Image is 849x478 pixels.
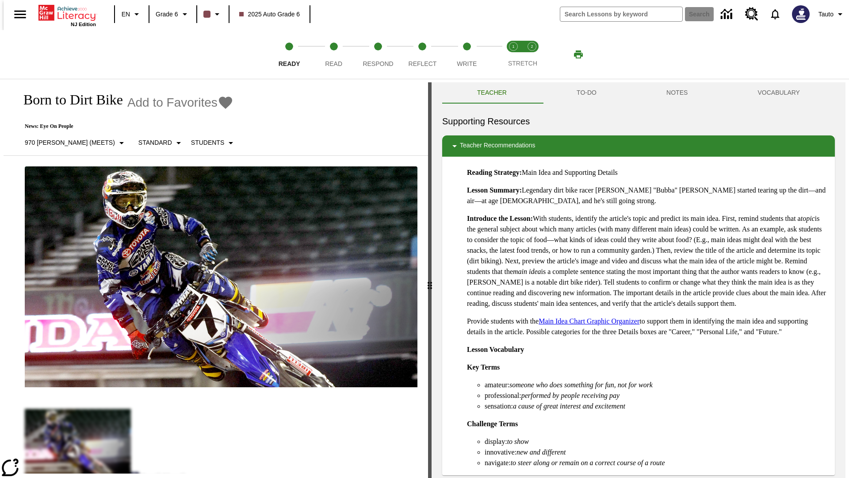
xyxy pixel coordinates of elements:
button: Print [564,46,593,62]
img: Motocross racer James Stewart flies through the air on his dirt bike. [25,166,417,388]
button: Read step 2 of 5 [308,30,359,79]
em: to show [507,438,529,445]
button: VOCABULARY [723,82,835,104]
em: new and different [516,448,566,456]
button: Select Lexile, 970 Lexile (Meets) [21,135,130,151]
button: Reflect step 4 of 5 [397,30,448,79]
a: Data Center [715,2,740,27]
button: Respond step 3 of 5 [352,30,404,79]
h6: Supporting Resources [442,114,835,128]
strong: Introduce the Lesson: [467,215,533,222]
text: 2 [531,44,533,49]
em: a cause of great interest and excitement [513,402,625,410]
button: Write step 5 of 5 [441,30,493,79]
button: NOTES [631,82,723,104]
em: main idea [513,268,541,275]
li: innovative: [485,447,828,458]
button: Select Student [187,135,240,151]
span: NJ Edition [71,22,96,27]
button: Scaffolds, Standard [135,135,187,151]
strong: Challenge Terms [467,420,518,428]
p: Legendary dirt bike racer [PERSON_NAME] "Bubba" [PERSON_NAME] started tearing up the dirt—and air... [467,185,828,206]
em: someone who does something for fun, not for work [509,381,653,389]
em: performed by people receiving pay [521,392,620,399]
div: Press Enter or Spacebar and then press right and left arrow keys to move the slider [428,82,432,478]
a: Main Idea Chart Graphic Organizer [539,317,639,325]
p: Main Idea and Supporting Details [467,167,828,178]
div: Teacher Recommendations [442,135,835,157]
span: Write [457,60,477,67]
p: News: Eye On People [14,123,240,130]
span: Tauto [818,10,834,19]
strong: Lesson Summary: [467,186,522,194]
li: sensation: [485,401,828,412]
p: Students [191,138,224,147]
button: Teacher [442,82,542,104]
p: 970 [PERSON_NAME] (Meets) [25,138,115,147]
p: With students, identify the article's topic and predict its main idea. First, remind students tha... [467,213,828,309]
a: Resource Center, Will open in new tab [740,2,764,26]
div: Home [38,3,96,27]
span: 2025 Auto Grade 6 [239,10,300,19]
span: Add to Favorites [127,96,218,110]
span: Reflect [409,60,437,67]
button: TO-DO [542,82,631,104]
li: navigate: [485,458,828,468]
strong: Lesson Vocabulary [467,346,524,353]
h1: Born to Dirt Bike [14,92,123,108]
span: Grade 6 [156,10,178,19]
div: reading [4,82,428,474]
em: topic [801,215,815,222]
li: professional: [485,390,828,401]
span: Respond [363,60,393,67]
button: Ready step 1 of 5 [264,30,315,79]
strong: Key Terms [467,363,500,371]
p: Teacher Recommendations [460,141,535,151]
button: Open side menu [7,1,33,27]
p: Provide students with the to support them in identifying the main idea and supporting details in ... [467,316,828,337]
button: Profile/Settings [815,6,849,22]
button: Language: EN, Select a language [118,6,146,22]
p: Standard [138,138,172,147]
span: Ready [279,60,300,67]
em: to steer along or remain on a correct course of a route [511,459,665,466]
button: Class color is dark brown. Change class color [200,6,226,22]
strong: Reading Strategy: [467,169,522,176]
button: Select a new avatar [787,3,815,26]
img: Avatar [792,5,810,23]
button: Stretch Respond step 2 of 2 [519,30,545,79]
li: amateur: [485,380,828,390]
span: STRETCH [508,60,537,67]
text: 1 [512,44,514,49]
a: Notifications [764,3,787,26]
button: Add to Favorites - Born to Dirt Bike [127,95,233,110]
button: Grade: Grade 6, Select a grade [152,6,194,22]
button: Stretch Read step 1 of 2 [501,30,526,79]
span: EN [122,10,130,19]
li: display: [485,436,828,447]
div: Instructional Panel Tabs [442,82,835,104]
span: Read [325,60,342,67]
input: search field [560,7,682,21]
div: activity [432,82,845,478]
